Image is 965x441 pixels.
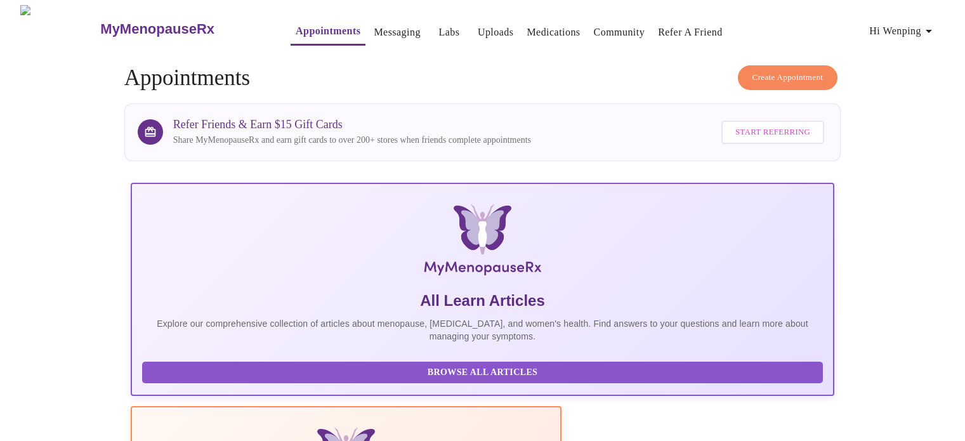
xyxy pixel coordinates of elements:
h3: Refer Friends & Earn $15 Gift Cards [173,118,531,131]
button: Create Appointment [738,65,838,90]
button: Messaging [369,20,425,45]
button: Refer a Friend [653,20,728,45]
img: MyMenopauseRx Logo [247,204,717,280]
a: Community [594,23,645,41]
p: Explore our comprehensive collection of articles about menopause, [MEDICAL_DATA], and women's hea... [142,317,824,343]
a: MyMenopauseRx [99,7,265,51]
span: Start Referring [735,125,810,140]
button: Start Referring [721,121,824,144]
span: Browse All Articles [155,365,811,381]
a: Medications [527,23,580,41]
p: Share MyMenopauseRx and earn gift cards to over 200+ stores when friends complete appointments [173,134,531,147]
span: Hi Wenping [869,22,936,40]
button: Community [589,20,650,45]
a: Messaging [374,23,420,41]
span: Create Appointment [752,70,824,85]
a: Browse All Articles [142,366,827,377]
a: Appointments [296,22,360,40]
button: Labs [429,20,469,45]
button: Uploads [473,20,519,45]
h4: Appointments [124,65,841,91]
a: Labs [438,23,459,41]
button: Appointments [291,18,365,46]
a: Refer a Friend [658,23,723,41]
button: Browse All Articles [142,362,824,384]
h3: MyMenopauseRx [100,21,214,37]
img: MyMenopauseRx Logo [20,5,99,53]
h5: All Learn Articles [142,291,824,311]
button: Hi Wenping [864,18,942,44]
a: Start Referring [718,114,827,150]
a: Uploads [478,23,514,41]
button: Medications [522,20,585,45]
